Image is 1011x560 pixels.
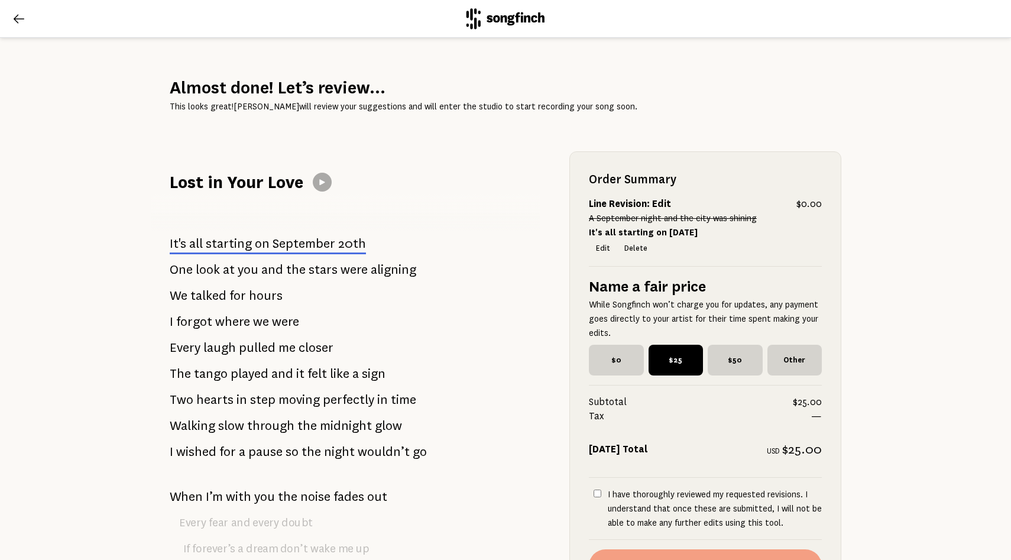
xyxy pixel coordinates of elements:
span: Other [767,345,822,376]
span: sign [362,362,385,386]
span: starting [206,237,252,251]
span: were [341,258,368,281]
span: a [352,362,359,386]
span: stars [309,258,338,281]
span: fades [333,485,364,509]
span: If [183,539,190,559]
span: a [239,440,245,464]
span: on [255,237,270,251]
span: in [236,388,247,412]
span: Two [170,388,193,412]
span: closer [299,336,333,360]
span: $25.00 [782,442,822,457]
span: don’t [280,539,307,559]
span: the [278,485,297,509]
span: played [231,362,268,386]
span: for [219,440,236,464]
p: I have thoroughly reviewed my requested revisions. I understand that once these are submitted, I ... [608,487,822,530]
strong: Line Revision: Edit [589,199,671,209]
span: the [302,440,321,464]
span: fear [209,513,228,533]
span: hours [249,284,283,307]
span: forever’s [192,539,235,559]
input: I have thoroughly reviewed my requested revisions. I understand that once these are submitted, I ... [594,490,601,497]
button: Delete [617,240,654,257]
span: night [324,440,355,464]
span: through [247,414,294,438]
span: we [253,310,269,334]
span: me [338,539,353,559]
span: I [170,310,173,334]
span: One [170,258,193,281]
s: A September night and the city was shining [589,213,757,223]
span: and [261,258,283,281]
span: Tax [589,409,811,423]
p: This looks great! [PERSON_NAME] will review your suggestions and will enter the studio to start r... [170,99,841,114]
span: a [238,539,244,559]
span: time [391,388,416,412]
span: look [196,258,220,281]
strong: [DATE] Total [589,444,648,455]
span: with [226,485,251,509]
span: out [367,485,387,509]
h2: Order Summary [589,171,822,187]
span: Every [179,513,206,533]
span: perfectly [323,388,374,412]
span: pulled [239,336,276,360]
span: at [223,258,235,281]
span: I [170,440,173,464]
span: We [170,284,187,307]
span: forgot [176,310,212,334]
span: Subtotal [589,395,793,409]
span: Walking [170,414,215,438]
span: doubt [281,513,313,533]
span: you [254,485,275,509]
span: USD [767,447,780,455]
span: September [273,237,335,251]
span: It's [170,237,186,251]
span: midnight [320,414,372,438]
strong: It's all starting on [DATE] [589,228,698,237]
span: $25 [649,345,704,376]
span: slow [218,414,244,438]
span: — [811,409,822,423]
span: aligning [371,258,416,281]
span: you [238,258,258,281]
span: $50 [708,345,763,376]
span: the [286,258,306,281]
span: wished [176,440,216,464]
span: the [297,414,317,438]
span: where [215,310,250,334]
p: While Songfinch won’t charge you for updates, any payment goes directly to your artist for their ... [589,297,822,340]
span: $25.00 [793,395,822,409]
button: Edit [589,240,617,257]
span: every [252,513,279,533]
span: dream [246,539,277,559]
span: step [250,388,276,412]
span: felt [307,362,327,386]
h1: Lost in Your Love [170,170,303,194]
span: I’m [206,485,223,509]
span: When [170,485,203,509]
span: $0 [589,345,644,376]
span: and [271,362,293,386]
span: $0.00 [796,197,822,211]
span: wake [310,539,336,559]
span: Every [170,336,200,360]
span: moving [278,388,320,412]
span: laugh [203,336,236,360]
h2: Almost done! Let’s review... [170,76,841,99]
span: it [296,362,304,386]
h5: Name a fair price [589,276,822,297]
span: were [272,310,299,334]
span: me [278,336,296,360]
span: glow [375,414,402,438]
span: hearts [196,388,234,412]
span: pause [248,440,283,464]
span: 20th [338,237,366,251]
span: all [189,237,203,251]
span: like [330,362,349,386]
span: The [170,362,191,386]
span: tango [194,362,228,386]
span: in [377,388,388,412]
